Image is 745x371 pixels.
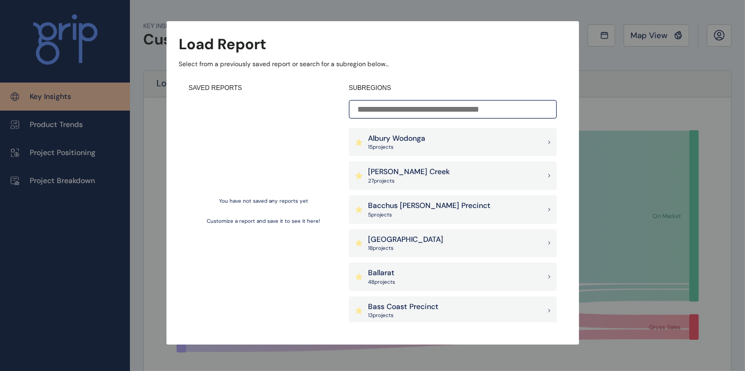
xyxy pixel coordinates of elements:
[369,133,426,144] p: Albury Wodonga
[369,211,491,219] p: 5 project s
[179,60,566,69] p: Select from a previously saved report or search for a subregion below...
[369,278,396,286] p: 48 project s
[369,177,450,185] p: 27 project s
[220,197,309,205] p: You have not saved any reports yet
[369,143,426,151] p: 15 project s
[207,218,321,225] p: Customize a report and save it to see it here!
[179,34,267,55] h3: Load Report
[369,312,439,319] p: 13 project s
[369,201,491,211] p: Bacchus [PERSON_NAME] Precinct
[369,234,444,245] p: [GEOGRAPHIC_DATA]
[369,167,450,177] p: [PERSON_NAME] Creek
[369,302,439,312] p: Bass Coast Precinct
[369,245,444,252] p: 18 project s
[189,84,339,93] h4: SAVED REPORTS
[369,268,396,278] p: Ballarat
[349,84,557,93] h4: SUBREGIONS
